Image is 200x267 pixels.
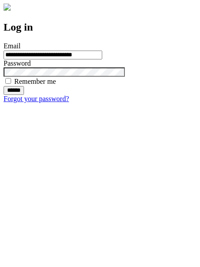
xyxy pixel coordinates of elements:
label: Remember me [14,78,56,85]
label: Password [4,59,31,67]
img: logo-4e3dc11c47720685a147b03b5a06dd966a58ff35d612b21f08c02c0306f2b779.png [4,4,11,11]
a: Forgot your password? [4,95,69,102]
h2: Log in [4,21,196,33]
label: Email [4,42,20,50]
